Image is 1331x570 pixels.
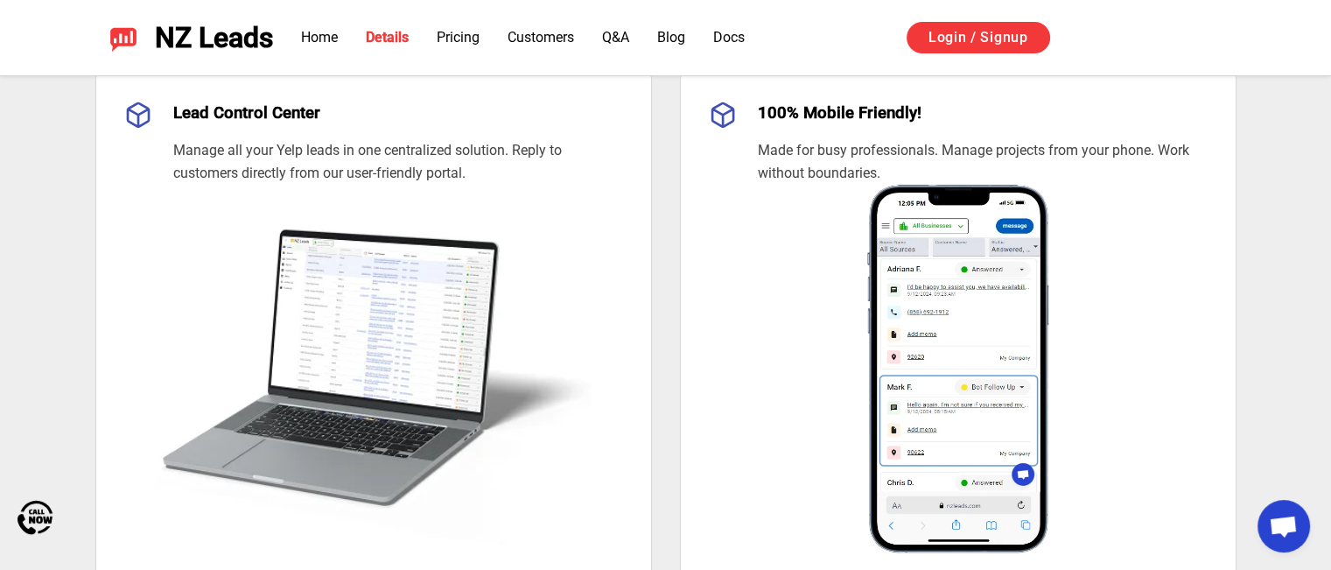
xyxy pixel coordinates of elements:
a: Home [301,29,338,46]
h3: Lead Control Center [173,101,623,125]
a: Customers [508,29,574,46]
img: Call Now [18,500,53,535]
a: Q&A [602,29,629,46]
a: Open chat [1257,500,1310,552]
h3: 100% Mobile Friendly! [758,101,1208,125]
img: NZ Leads logo [109,24,137,52]
a: Blog [657,29,685,46]
p: Manage all your Yelp leads in one centralized solution. Reply to customers directly from our user... [173,139,623,184]
a: Pricing [437,29,480,46]
a: Docs [713,29,745,46]
iframe: Sign in with Google Button [1068,19,1245,58]
img: 100% Mobile Friendly! [709,185,1208,552]
a: Login / Signup [907,22,1050,53]
p: Made for busy professionals. Manage projects from your phone. Work without boundaries. [758,139,1208,184]
img: Lead Control Center [124,185,623,552]
span: NZ Leads [155,22,273,54]
a: Details [366,29,409,46]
